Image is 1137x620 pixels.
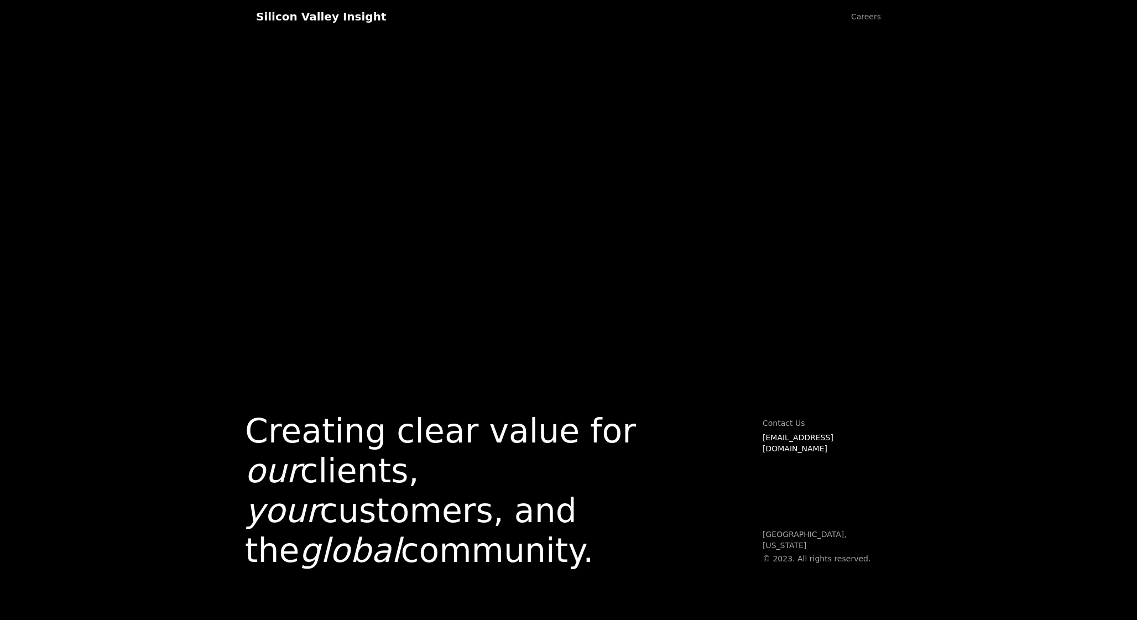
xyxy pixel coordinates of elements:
[245,411,636,570] h1: Creating clear value for clients, customers, and the community.
[763,433,833,453] a: [EMAIL_ADDRESS][DOMAIN_NAME]
[763,418,892,429] p: Contact Us
[245,451,300,490] em: our
[763,554,892,565] p: © 2023. All rights reserved.
[256,10,386,23] div: Silicon Valley Insight
[299,531,400,570] em: global
[245,491,320,530] em: your
[763,529,892,551] p: [GEOGRAPHIC_DATA], [US_STATE]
